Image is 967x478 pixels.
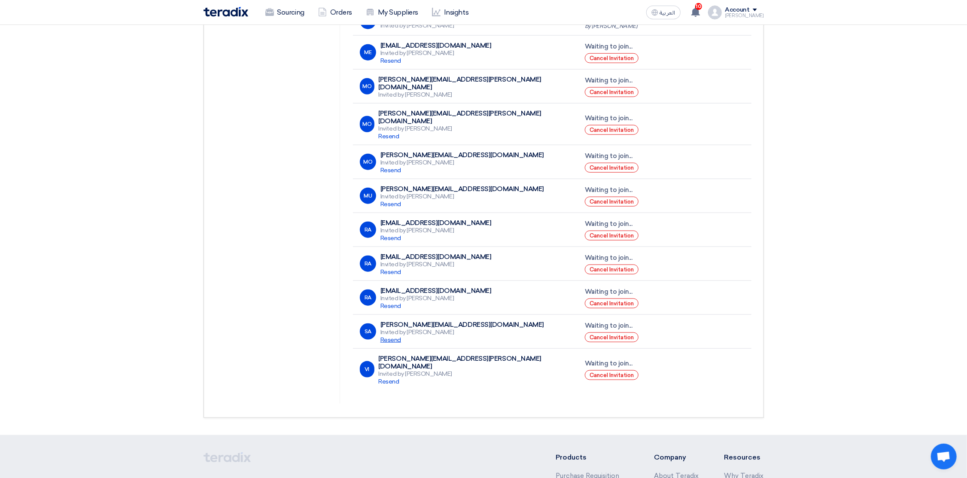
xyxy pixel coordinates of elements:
[380,159,544,174] div: Invited by [PERSON_NAME]
[380,295,492,310] div: Invited by [PERSON_NAME]
[258,3,311,22] a: Sourcing
[425,3,475,22] a: Insights
[360,256,376,272] div: RA
[695,3,702,10] span: 10
[585,287,744,297] div: Waiting to join...
[585,359,744,368] div: Waiting to join...
[360,78,374,94] div: MO
[660,10,675,16] span: العربية
[379,355,572,370] div: [PERSON_NAME][EMAIL_ADDRESS][PERSON_NAME][DOMAIN_NAME]
[585,76,744,85] div: Waiting to join...
[360,116,374,132] div: MO
[380,321,544,329] div: [PERSON_NAME][EMAIL_ADDRESS][DOMAIN_NAME]
[585,219,744,229] div: Waiting to join...
[556,452,628,463] li: Products
[204,7,248,17] img: Teradix logo
[360,361,374,378] div: VI
[360,154,376,170] div: MO
[379,91,572,99] div: Invited by [PERSON_NAME]
[585,185,744,195] div: Waiting to join...
[379,378,399,385] span: Resend
[380,167,401,174] span: Resend
[379,370,572,386] div: Invited by [PERSON_NAME]
[708,6,722,19] img: profile_test.png
[585,231,639,241] button: Cancel Invitation
[380,227,492,242] div: Invited by [PERSON_NAME]
[585,332,639,342] button: Cancel Invitation
[585,163,639,173] button: Cancel Invitation
[585,53,639,63] button: Cancel Invitation
[646,6,681,19] button: العربية
[585,42,744,52] div: Waiting to join...
[380,329,544,344] div: Invited by [PERSON_NAME]
[931,444,957,469] div: Open chat
[725,6,750,14] div: Account
[380,253,492,261] div: [EMAIL_ADDRESS][DOMAIN_NAME]
[380,287,492,295] div: [EMAIL_ADDRESS][DOMAIN_NAME]
[585,253,744,263] div: Waiting to join...
[585,87,639,97] button: Cancel Invitation
[360,188,376,204] div: MU
[585,151,744,161] div: Waiting to join...
[585,197,639,207] button: Cancel Invitation
[654,452,699,463] li: Company
[380,201,401,208] span: Resend
[725,13,764,18] div: [PERSON_NAME]
[585,22,744,30] div: by [PERSON_NAME]
[585,298,639,308] button: Cancel Invitation
[585,125,639,135] button: Cancel Invitation
[380,42,492,49] div: [EMAIL_ADDRESS][DOMAIN_NAME]
[360,289,376,306] div: RA
[311,3,359,22] a: Orders
[585,113,744,123] div: Waiting to join...
[380,193,544,208] div: Invited by [PERSON_NAME]
[380,336,401,344] span: Resend
[380,57,401,64] span: Resend
[360,44,376,61] div: ME
[380,22,492,30] div: Invited by [PERSON_NAME]
[380,151,544,159] div: [PERSON_NAME][EMAIL_ADDRESS][DOMAIN_NAME]
[380,268,401,276] span: Resend
[380,302,401,310] span: Resend
[585,265,639,274] button: Cancel Invitation
[379,76,572,91] div: [PERSON_NAME][EMAIL_ADDRESS][PERSON_NAME][DOMAIN_NAME]
[379,110,572,125] div: [PERSON_NAME][EMAIL_ADDRESS][PERSON_NAME][DOMAIN_NAME]
[360,323,376,340] div: SA
[359,3,425,22] a: My Suppliers
[380,185,544,193] div: [PERSON_NAME][EMAIL_ADDRESS][DOMAIN_NAME]
[380,234,401,242] span: Resend
[360,222,376,238] div: RA
[380,219,492,227] div: [EMAIL_ADDRESS][DOMAIN_NAME]
[724,452,764,463] li: Resources
[585,370,639,380] button: Cancel Invitation
[585,321,744,331] div: Waiting to join...
[379,125,572,140] div: Invited by [PERSON_NAME]
[380,49,492,65] div: Invited by [PERSON_NAME]
[380,261,492,276] div: Invited by [PERSON_NAME]
[379,133,399,140] span: Resend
